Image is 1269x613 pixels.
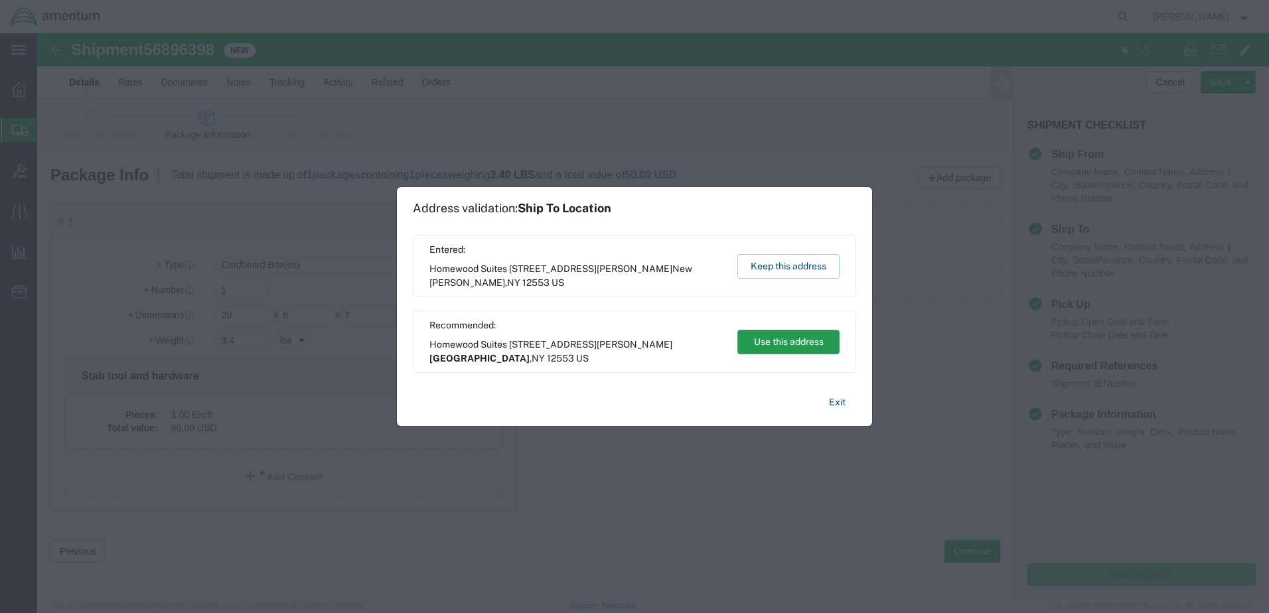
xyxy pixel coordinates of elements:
[532,353,545,364] span: NY
[429,338,725,366] span: Homewood Suites [STREET_ADDRESS][PERSON_NAME] ,
[547,353,574,364] span: 12553
[429,353,530,364] span: [GEOGRAPHIC_DATA]
[429,262,725,290] span: Homewood Suites [STREET_ADDRESS][PERSON_NAME] ,
[507,277,520,288] span: NY
[576,353,589,364] span: US
[552,277,564,288] span: US
[522,277,550,288] span: 12553
[429,318,725,332] span: Recommended:
[737,254,840,279] button: Keep this address
[413,201,611,216] h1: Address validation:
[429,243,725,257] span: Entered:
[429,263,692,288] span: New [PERSON_NAME]
[518,201,611,215] span: Ship To Location
[818,391,856,414] button: Exit
[737,330,840,354] button: Use this address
